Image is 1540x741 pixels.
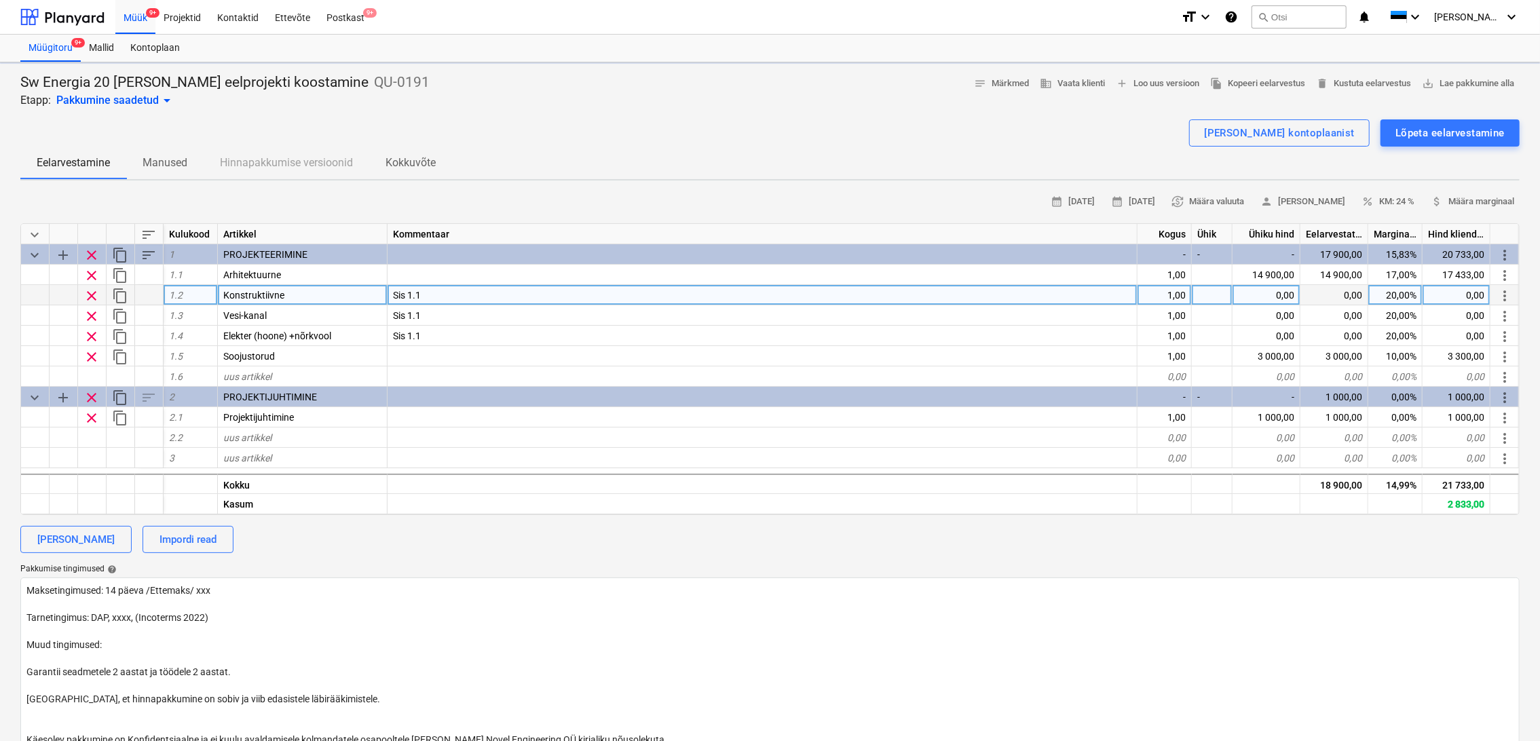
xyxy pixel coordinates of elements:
[223,432,271,443] span: uus artikkel
[1300,346,1368,366] div: 3 000,00
[1497,328,1513,345] span: Rohkem toiminguid
[223,453,271,463] span: uus artikkel
[169,453,174,463] span: 3
[1407,9,1423,25] i: keyboard_arrow_down
[1422,76,1514,92] span: Lae pakkumine alla
[1138,285,1192,305] div: 1,00
[1138,407,1192,427] div: 1,00
[1300,448,1368,468] div: 0,00
[393,310,421,321] span: Sis 1.1
[112,349,128,365] span: Dubleeri rida
[1233,387,1300,407] div: -
[1205,73,1311,94] button: Kopeeri eelarvestus
[169,330,183,341] span: 1.4
[974,77,986,90] span: notes
[974,76,1029,92] span: Märkmed
[1425,191,1520,212] button: Määra marginaal
[112,247,128,263] span: Dubleeri kategooriat
[1300,265,1368,285] div: 14 900,00
[1300,244,1368,265] div: 17 900,00
[20,35,81,62] div: Müügitoru
[1368,474,1423,494] div: 14,99%
[1233,427,1300,448] div: 0,00
[1368,224,1423,244] div: Marginaal, %
[1316,76,1411,92] span: Kustuta eelarvestus
[1416,73,1520,94] button: Lae pakkumine alla
[1368,326,1423,346] div: 20,00%
[169,290,183,301] span: 1.2
[1368,407,1423,427] div: 0,00%
[159,92,175,109] span: arrow_drop_down
[1233,407,1300,427] div: 1 000,00
[1423,387,1490,407] div: 1 000,00
[1116,77,1128,90] span: add
[1497,430,1513,446] span: Rohkem toiminguid
[1138,326,1192,346] div: 1,00
[1138,244,1192,265] div: -
[1233,326,1300,346] div: 0,00
[1300,366,1368,387] div: 0,00
[112,410,128,426] span: Dubleeri rida
[1423,285,1490,305] div: 0,00
[20,35,81,62] a: Müügitoru9+
[1051,194,1095,210] span: [DATE]
[83,308,100,324] span: Eemalda rida
[1233,265,1300,285] div: 14 900,00
[1423,346,1490,366] div: 3 300,00
[1497,369,1513,385] span: Rohkem toiminguid
[1255,191,1351,212] button: [PERSON_NAME]
[1423,326,1490,346] div: 0,00
[218,474,388,494] div: Kokku
[1497,451,1513,467] span: Rohkem toiminguid
[223,351,275,362] span: Soojustorud
[140,247,157,263] span: Sorteeri read kategooriasiseselt
[1300,427,1368,448] div: 0,00
[1233,305,1300,326] div: 0,00
[1497,389,1513,406] span: Rohkem toiminguid
[164,224,218,244] div: Kulukood
[1204,124,1355,142] div: [PERSON_NAME] kontoplaanist
[223,330,331,341] span: Elekter (hoone) +nõrkvool
[1422,77,1434,90] span: save_alt
[83,389,100,406] span: Eemalda rida
[1423,407,1490,427] div: 1 000,00
[20,92,51,109] p: Etapp:
[223,290,284,301] span: Konstruktiivne
[37,155,110,171] p: Eelarvestamine
[112,328,128,345] span: Dubleeri rida
[169,351,183,362] span: 1.5
[20,526,132,553] button: [PERSON_NAME]
[26,389,43,406] span: Ahenda kategooria
[1423,305,1490,326] div: 0,00
[83,410,100,426] span: Eemalda rida
[1197,9,1214,25] i: keyboard_arrow_down
[1138,448,1192,468] div: 0,00
[1233,366,1300,387] div: 0,00
[140,227,157,243] span: Sorteeri read tabelis
[1423,244,1490,265] div: 20 733,00
[20,73,369,92] p: Sw Energia 20 [PERSON_NAME] eelprojekti koostamine
[393,290,421,301] span: Sis 1.1
[1111,194,1155,210] span: [DATE]
[1361,195,1374,208] span: percent
[1260,195,1273,208] span: person
[1423,494,1490,514] div: 2 833,00
[112,288,128,304] span: Dubleeri rida
[1106,191,1161,212] button: [DATE]
[1497,308,1513,324] span: Rohkem toiminguid
[1368,448,1423,468] div: 0,00%
[1171,194,1244,210] span: Määra valuuta
[143,155,187,171] p: Manused
[1192,387,1233,407] div: -
[1497,288,1513,304] span: Rohkem toiminguid
[1252,5,1347,28] button: Otsi
[1138,366,1192,387] div: 0,00
[143,526,233,553] button: Impordi read
[388,224,1138,244] div: Kommentaar
[81,35,122,62] a: Mallid
[1138,427,1192,448] div: 0,00
[1233,346,1300,366] div: 3 000,00
[1434,12,1502,22] span: [PERSON_NAME][GEOGRAPHIC_DATA]
[1300,224,1368,244] div: Eelarvestatud maksumus
[26,227,43,243] span: Ahenda kõik kategooriad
